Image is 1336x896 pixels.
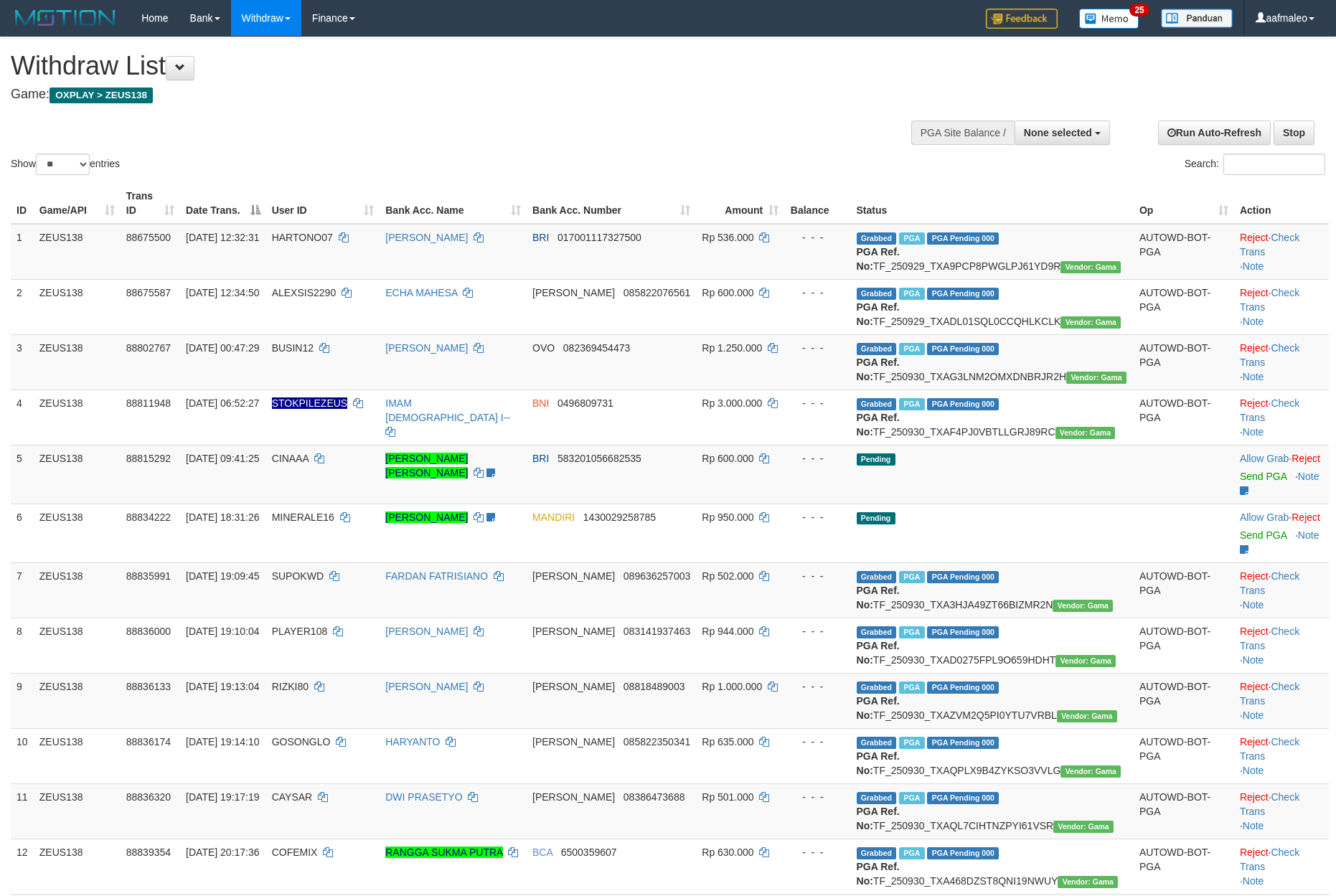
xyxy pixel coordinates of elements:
span: [PERSON_NAME] [532,570,615,582]
span: BUSIN12 [272,342,314,354]
span: SUPOKWD [272,570,324,582]
td: 5 [11,445,34,504]
span: [DATE] 19:10:04 [186,626,259,637]
span: COFEMIX [272,847,318,858]
span: Vendor URL: https://trx31.1velocity.biz [1066,372,1126,384]
span: Marked by aafsreyleap [899,343,924,355]
label: Show entries [11,154,120,175]
td: TF_250930_TXAQPLX9B4ZYKSO3VVLG [851,728,1134,783]
span: BRI [532,453,549,464]
b: PGA Ref. No: [857,301,900,327]
a: [PERSON_NAME] [385,342,468,354]
span: Rp 950.000 [702,511,753,523]
div: - - - [790,845,845,859]
a: Allow Grab [1240,453,1289,464]
a: Note [1243,599,1264,610]
td: AUTOWD-BOT-PGA [1134,783,1234,839]
span: Grabbed [857,792,897,804]
span: Copy 083141937463 to clipboard [624,626,690,637]
a: Reject [1240,681,1269,692]
img: panduan.png [1161,9,1233,28]
span: [PERSON_NAME] [532,736,615,748]
td: AUTOWD-BOT-PGA [1134,562,1234,618]
td: · · [1234,839,1329,894]
span: Copy 082369454473 to clipboard [563,342,630,354]
div: - - - [790,451,845,466]
td: · · [1234,728,1329,783]
td: ZEUS138 [34,390,121,445]
td: AUTOWD-BOT-PGA [1134,618,1234,673]
a: Reject [1240,570,1269,582]
a: RANGGA SUKMA PUTRA [385,847,502,858]
a: Reject [1240,791,1269,803]
td: ZEUS138 [34,618,121,673]
a: Note [1243,426,1264,438]
span: PGA Pending [927,232,999,245]
span: [DATE] 12:34:50 [186,287,259,298]
a: HARYANTO [385,736,440,748]
a: [PERSON_NAME] [385,626,468,637]
td: ZEUS138 [34,562,121,618]
span: PLAYER108 [272,626,328,637]
td: · · [1234,673,1329,728]
div: - - - [790,396,845,410]
td: TF_250930_TXAG3LNM2OMXDNBRJR2H [851,334,1134,390]
span: 88815292 [126,453,171,464]
span: Rp 600.000 [702,287,753,298]
span: [PERSON_NAME] [532,681,615,692]
a: Note [1243,654,1264,666]
span: Rp 3.000.000 [702,397,762,409]
span: Rp 600.000 [702,453,753,464]
span: BNI [532,397,549,409]
td: · · [1234,562,1329,618]
span: Rp 536.000 [702,232,753,243]
span: Grabbed [857,571,897,583]
span: Vendor URL: https://trx31.1velocity.biz [1053,821,1114,833]
span: Vendor URL: https://trx31.1velocity.biz [1055,655,1116,667]
td: ZEUS138 [34,279,121,334]
span: 88839354 [126,847,171,858]
td: AUTOWD-BOT-PGA [1134,334,1234,390]
th: Game/API: activate to sort column ascending [34,183,121,224]
span: Rp 1.250.000 [702,342,762,354]
span: Vendor URL: https://trx31.1velocity.biz [1060,316,1121,329]
span: PGA Pending [927,343,999,355]
td: ZEUS138 [34,783,121,839]
th: Date Trans.: activate to sort column descending [180,183,266,224]
span: Copy 583201056682535 to clipboard [558,453,641,464]
b: PGA Ref. No: [857,861,900,887]
span: Marked by aaftrukkakada [899,232,924,245]
td: · [1234,445,1329,504]
span: Marked by aafsreyleap [899,398,924,410]
a: [PERSON_NAME] [PERSON_NAME] [385,453,468,478]
span: [DATE] 18:31:26 [186,511,259,523]
span: 88834222 [126,511,171,523]
span: PGA Pending [927,847,999,859]
td: AUTOWD-BOT-PGA [1134,279,1234,334]
span: Grabbed [857,232,897,245]
b: PGA Ref. No: [857,585,900,610]
th: Action [1234,183,1329,224]
td: ZEUS138 [34,224,121,280]
td: ZEUS138 [34,728,121,783]
button: None selected [1015,121,1110,145]
a: ECHA MAHESA [385,287,457,298]
b: PGA Ref. No: [857,695,900,721]
span: Copy 6500359607 to clipboard [561,847,617,858]
td: ZEUS138 [34,334,121,390]
a: Check Trans [1240,736,1299,762]
td: AUTOWD-BOT-PGA [1134,728,1234,783]
a: Reject [1240,736,1269,748]
a: Check Trans [1240,287,1299,313]
a: Check Trans [1240,232,1299,258]
a: Note [1243,765,1264,776]
span: Copy 1430029258785 to clipboard [583,511,656,523]
th: Bank Acc. Name: activate to sort column ascending [380,183,527,224]
td: · · [1234,390,1329,445]
td: 2 [11,279,34,334]
span: None selected [1024,127,1092,138]
span: Rp 1.000.000 [702,681,762,692]
span: Grabbed [857,847,897,859]
span: Vendor URL: https://trx31.1velocity.biz [1057,710,1117,722]
span: [PERSON_NAME] [532,626,615,637]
